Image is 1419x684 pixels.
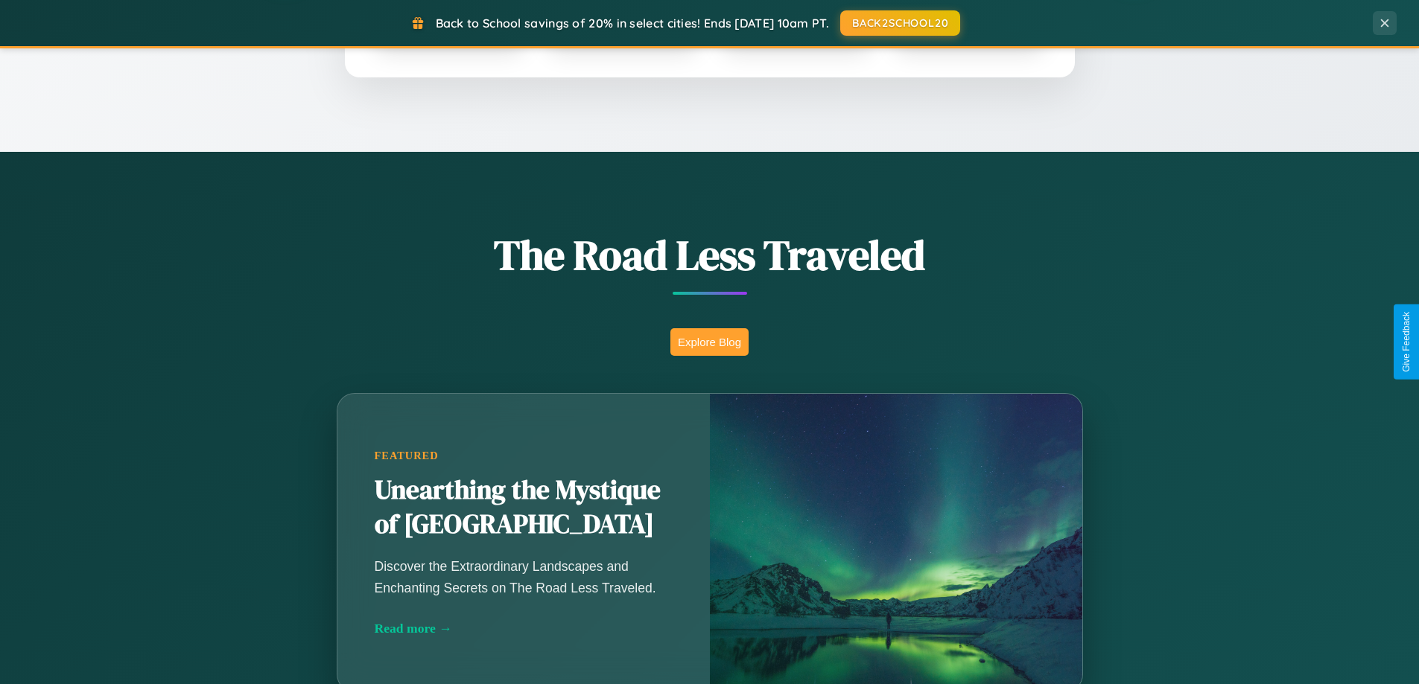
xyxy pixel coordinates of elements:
[436,16,829,31] span: Back to School savings of 20% in select cities! Ends [DATE] 10am PT.
[840,10,960,36] button: BACK2SCHOOL20
[375,556,673,598] p: Discover the Extraordinary Landscapes and Enchanting Secrets on The Road Less Traveled.
[263,226,1157,284] h1: The Road Less Traveled
[375,473,673,542] h2: Unearthing the Mystique of [GEOGRAPHIC_DATA]
[670,328,749,356] button: Explore Blog
[375,621,673,636] div: Read more →
[1401,312,1412,372] div: Give Feedback
[375,450,673,462] div: Featured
